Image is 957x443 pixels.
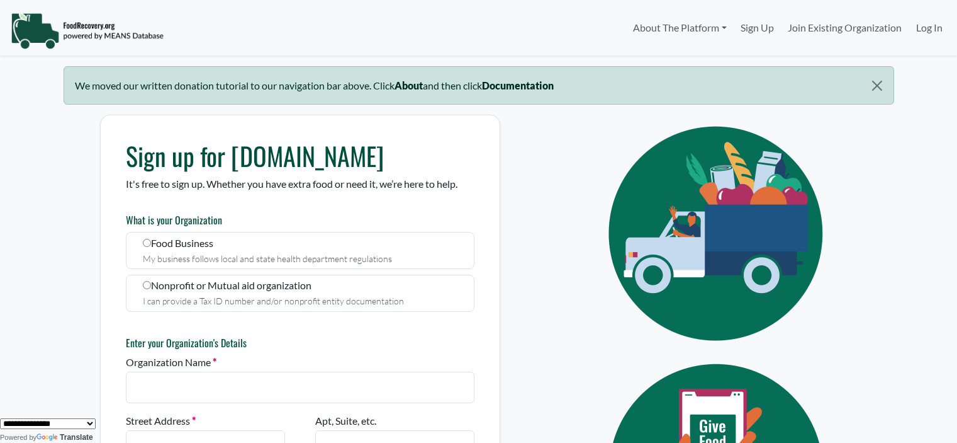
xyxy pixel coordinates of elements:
[781,15,909,40] a: Join Existing Organization
[143,239,151,247] input: Food Business My business follows local and state health department regulations
[143,281,151,289] input: Nonprofit or Mutual aid organization I can provide a Tax ID number and/or nonprofit entity docume...
[36,434,60,442] img: Google Translate
[580,115,857,352] img: Eye Icon
[36,433,93,442] a: Translate
[126,275,474,312] label: Nonprofit or Mutual aid organization
[126,355,216,370] label: Organization Name
[64,66,894,105] div: We moved our written donation tutorial to our navigation bar above. Click and then click
[734,15,781,40] a: Sign Up
[11,12,164,50] img: NavigationLogo_FoodRecovery-91c16205cd0af1ed486a0f1a7774a6544ea792ac00100771e7dd3ec7c0e58e41.png
[861,67,893,105] button: Close
[143,296,404,306] small: I can provide a Tax ID number and/or nonprofit entity documentation
[625,15,733,40] a: About The Platform
[482,79,554,91] b: Documentation
[126,214,474,226] h6: What is your Organization
[315,413,376,429] label: Apt, Suite, etc.
[126,337,474,349] h6: Enter your Organization's Details
[143,253,392,264] small: My business follows local and state health department regulations
[126,413,196,429] label: Street Address
[126,176,474,192] p: It's free to sign up. Whether you have extra food or need it, we’re here to help.
[909,15,949,40] a: Log In
[395,79,423,91] b: About
[126,232,474,269] label: Food Business
[126,141,474,171] h1: Sign up for [DOMAIN_NAME]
